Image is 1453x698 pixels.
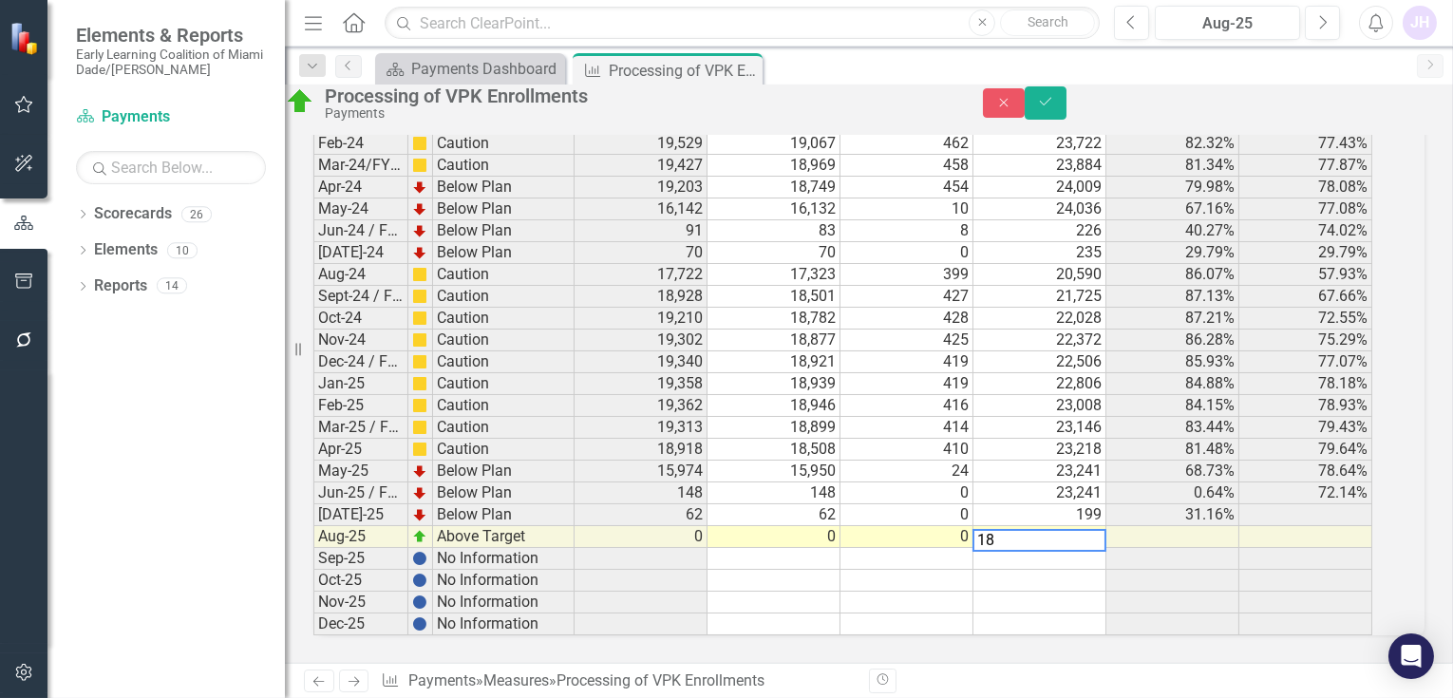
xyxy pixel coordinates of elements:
[1106,461,1239,482] td: 68.73%
[973,351,1106,373] td: 22,506
[483,671,549,689] a: Measures
[1388,633,1434,679] div: Open Intercom Messenger
[840,439,973,461] td: 410
[1239,177,1372,198] td: 78.08%
[575,133,708,155] td: 19,529
[76,24,266,47] span: Elements & Reports
[381,670,855,692] div: » »
[575,308,708,330] td: 19,210
[840,417,973,439] td: 414
[1239,482,1372,504] td: 72.14%
[708,198,840,220] td: 16,132
[708,177,840,198] td: 18,749
[575,286,708,308] td: 18,928
[1106,242,1239,264] td: 29.79%
[708,351,840,373] td: 18,921
[1106,198,1239,220] td: 67.16%
[840,133,973,155] td: 462
[325,106,945,121] div: Payments
[412,354,427,369] img: cBAA0RP0Y6D5n+AAAAAElFTkSuQmCC
[575,526,708,548] td: 0
[1028,14,1068,29] span: Search
[708,308,840,330] td: 18,782
[412,594,427,610] img: BgCOk07PiH71IgAAAABJRU5ErkJggg==
[973,439,1106,461] td: 23,218
[1239,133,1372,155] td: 77.43%
[575,242,708,264] td: 70
[708,461,840,482] td: 15,950
[840,395,973,417] td: 416
[313,242,408,264] td: [DATE]-24
[1106,155,1239,177] td: 81.34%
[433,526,575,548] td: Above Target
[433,286,575,308] td: Caution
[433,308,575,330] td: Caution
[380,57,560,81] a: Payments Dashboard
[313,504,408,526] td: [DATE]-25
[313,526,408,548] td: Aug-25
[973,155,1106,177] td: 23,884
[575,330,708,351] td: 19,302
[433,220,575,242] td: Below Plan
[433,570,575,592] td: No Information
[433,482,575,504] td: Below Plan
[313,308,408,330] td: Oct-24
[1239,198,1372,220] td: 77.08%
[840,504,973,526] td: 0
[412,179,427,195] img: TnMDeAgwAPMxUmUi88jYAAAAAElFTkSuQmCC
[708,220,840,242] td: 83
[1239,373,1372,395] td: 78.18%
[575,155,708,177] td: 19,427
[1106,482,1239,504] td: 0.64%
[433,373,575,395] td: Caution
[575,198,708,220] td: 16,142
[1106,439,1239,461] td: 81.48%
[973,177,1106,198] td: 24,009
[840,155,973,177] td: 458
[313,570,408,592] td: Oct-25
[708,526,840,548] td: 0
[433,198,575,220] td: Below Plan
[708,395,840,417] td: 18,946
[973,264,1106,286] td: 20,590
[433,613,575,635] td: No Information
[412,463,427,479] img: TnMDeAgwAPMxUmUi88jYAAAAAElFTkSuQmCC
[708,264,840,286] td: 17,323
[433,461,575,482] td: Below Plan
[9,22,43,55] img: ClearPoint Strategy
[285,86,315,117] img: Above Target
[973,417,1106,439] td: 23,146
[1106,308,1239,330] td: 87.21%
[575,351,708,373] td: 19,340
[94,203,172,225] a: Scorecards
[1106,286,1239,308] td: 87.13%
[433,330,575,351] td: Caution
[313,548,408,570] td: Sep-25
[1106,177,1239,198] td: 79.98%
[973,373,1106,395] td: 22,806
[840,264,973,286] td: 399
[433,395,575,417] td: Caution
[1106,504,1239,526] td: 31.16%
[1106,373,1239,395] td: 84.88%
[708,373,840,395] td: 18,939
[313,592,408,613] td: Nov-25
[708,286,840,308] td: 18,501
[325,85,945,106] div: Processing of VPK Enrollments
[433,177,575,198] td: Below Plan
[412,311,427,326] img: cBAA0RP0Y6D5n+AAAAAElFTkSuQmCC
[1106,264,1239,286] td: 86.07%
[313,417,408,439] td: Mar-25 / FY 24/25-Q3
[1106,330,1239,351] td: 86.28%
[412,223,427,238] img: TnMDeAgwAPMxUmUi88jYAAAAAElFTkSuQmCC
[412,376,427,391] img: cBAA0RP0Y6D5n+AAAAAElFTkSuQmCC
[433,439,575,461] td: Caution
[313,330,408,351] td: Nov-24
[412,529,427,544] img: zOikAAAAAElFTkSuQmCC
[313,482,408,504] td: Jun-25 / FY24/25-Q4
[313,133,408,155] td: Feb-24
[1106,220,1239,242] td: 40.27%
[973,220,1106,242] td: 226
[313,613,408,635] td: Dec-25
[181,206,212,222] div: 26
